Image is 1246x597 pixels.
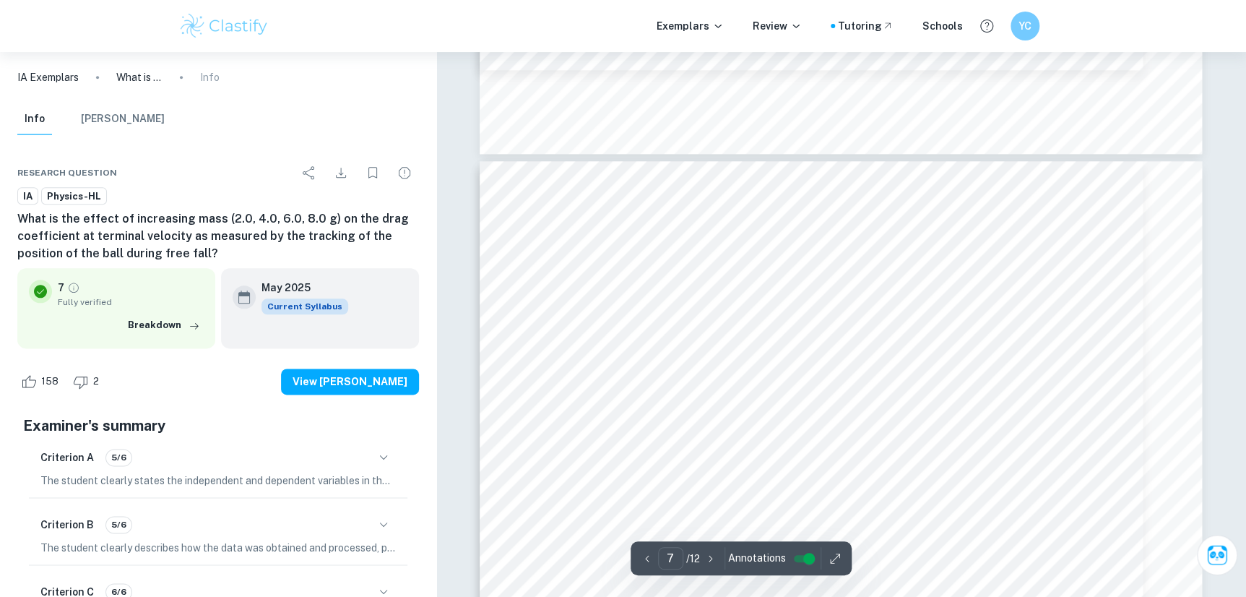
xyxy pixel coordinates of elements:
h6: Criterion B [40,517,94,533]
span: ý [826,577,833,591]
span: Physics-HL [42,189,106,204]
span: 10.74 [665,464,698,478]
a: Physics-HL [41,187,107,205]
a: IA [17,187,38,205]
button: Ask Clai [1197,535,1237,575]
span: 86.5 ± 13.8 [929,464,995,478]
span: Annotations [728,551,786,566]
h6: May 2025 [261,280,337,296]
span: 47.5 ± 8.4 [933,387,992,401]
span: The density of air is quoted to 1.300 kg/m3. [567,280,823,294]
h6: What is the effect of increasing mass (2.0, 4.0, 6.0, 8.0 g) on the drag coefficient at terminal ... [17,210,419,262]
button: Help and Feedback [974,14,999,38]
span: 5/6 [106,518,131,531]
span: 60.1 ± 6.5 [933,413,992,427]
span: 6.74 [669,413,694,427]
span: IA [18,189,38,204]
a: Tutoring [838,18,894,34]
span: Table 3. Data showing the calculated drag coefficient along the terminal velocity for each [578,490,1104,504]
span: 1.163± 0.038 [784,464,862,478]
span: = 2.74 g, the calculation appears as follows: [842,577,1098,591]
span: 8.74 [669,439,694,453]
p: What is the effect of increasing mass (2.0, 4.0, 6.0, 8.0 g) on the drag coefficient at terminal ... [116,69,163,85]
a: Schools [922,18,963,34]
span: Drag coefficient [-] [904,322,1021,337]
button: Info [17,103,52,135]
span: Mean velocity [m/s] [762,322,884,337]
div: Share [295,158,324,187]
a: Grade fully verified [67,281,80,294]
p: Review [753,18,802,34]
span: Processed Data [567,251,678,267]
span: 6 [1107,96,1115,111]
span: 4.74 [669,387,694,401]
div: Report issue [390,158,419,187]
span: 74.7 ± 8.4 [933,439,992,453]
span: The values of the drag coefficient were rounded to 1 decimal place. The drag coefficient was [567,551,1115,566]
span: 0.958 ± 0.037 [782,361,863,376]
button: [PERSON_NAME] [81,103,165,135]
span: Current Syllabus [261,298,348,314]
h5: Examiner's summary [23,415,413,437]
span: 158 [33,374,66,389]
p: The student clearly states the independent and dependent variables in the research question, prov... [40,473,396,489]
span: ± 0.01 [g] [659,335,717,350]
span: Research question [17,166,117,179]
p: Info [200,69,220,85]
span: Mass of the ball [632,309,730,324]
span: 1.105 ± 0.006 [782,413,863,427]
span: 5/6 [106,451,131,464]
div: Dislike [69,370,107,393]
div: Bookmark [358,158,387,187]
span: ÿ [646,335,653,350]
p: The student clearly describes how the data was obtained and processed, providing the formula used... [40,540,396,556]
h6: YC [1016,18,1033,34]
span: 1.043 ± 0.042 [782,387,863,401]
span: 32.5 ± 5.7 [933,361,992,376]
p: 7 [58,280,64,296]
div: This exemplar is based on the current syllabus. Feel free to refer to it for inspiration/ideas wh... [261,298,348,314]
span: 2 [85,374,107,389]
button: YC [1011,12,1039,40]
a: IA Exemplars [17,69,79,85]
h6: Criterion A [40,450,94,465]
button: Breakdown [124,314,204,336]
p: Exemplars [657,18,724,34]
img: Clastify logo [178,12,270,40]
button: View [PERSON_NAME] [281,369,419,395]
span: mass [826,515,855,529]
span: Fully verified [58,296,204,309]
div: Like [17,370,66,393]
span: calculated using Equation 2. For the case of [567,577,822,591]
div: Download [326,158,355,187]
span: 1.129 ± 0.009 [782,439,863,453]
p: / 12 [686,551,700,567]
span: 2.74 [669,361,694,376]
